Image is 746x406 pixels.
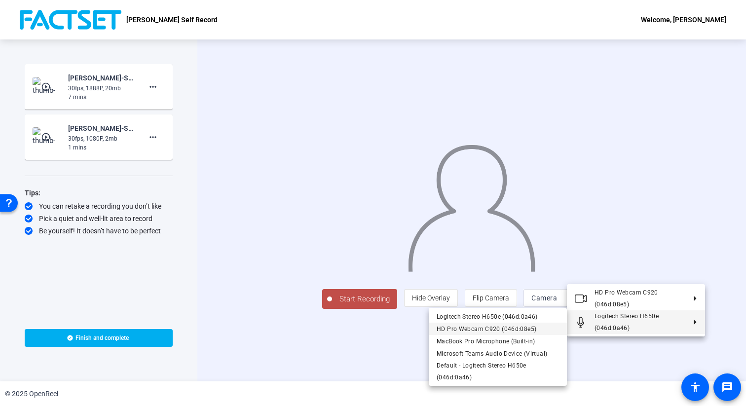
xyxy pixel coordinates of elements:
[595,289,658,308] span: HD Pro Webcam C920 (046d:08e5)
[575,293,587,304] mat-icon: Video camera
[437,337,535,344] span: MacBook Pro Microphone (Built-in)
[575,316,587,328] mat-icon: Microphone
[437,350,547,357] span: Microsoft Teams Audio Device (Virtual)
[437,313,537,320] span: Logitech Stereo H650e (046d:0a46)
[437,325,536,332] span: HD Pro Webcam C920 (046d:08e5)
[595,313,659,332] span: Logitech Stereo H650e (046d:0a46)
[437,362,526,381] span: Default - Logitech Stereo H650e (046d:0a46)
